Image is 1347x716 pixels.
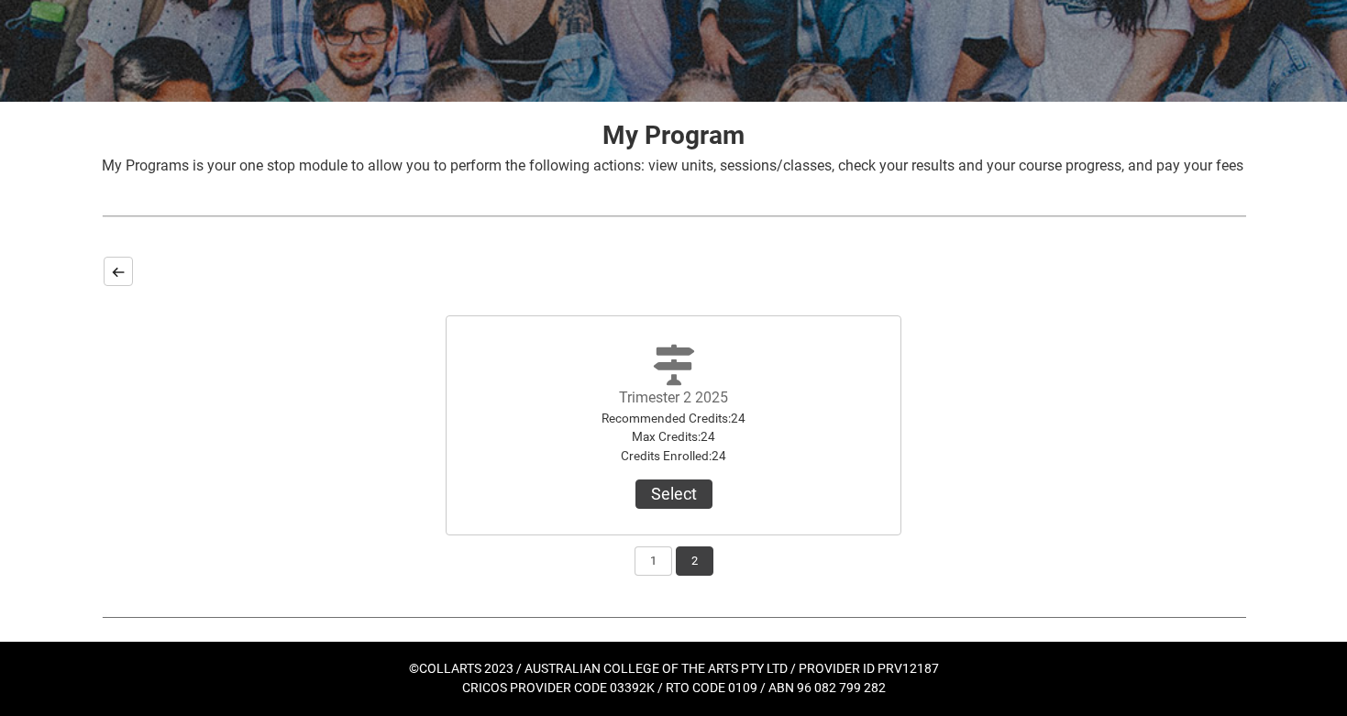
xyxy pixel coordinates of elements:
[102,157,1243,174] span: My Programs is your one stop module to allow you to perform the following actions: view units, se...
[619,389,728,406] label: Trimester 2 2025
[102,206,1246,226] img: REDU_GREY_LINE
[102,607,1246,626] img: REDU_GREY_LINE
[602,120,745,150] strong: My Program
[571,446,777,465] div: Credits Enrolled : 24
[635,479,712,509] button: Trimester 2 2025Recommended Credits:24Max Credits:24Credits Enrolled:24
[571,409,777,427] div: Recommended Credits : 24
[676,546,713,576] button: 2
[571,427,777,446] div: Max Credits : 24
[635,546,672,576] button: 1
[104,257,133,286] button: Back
